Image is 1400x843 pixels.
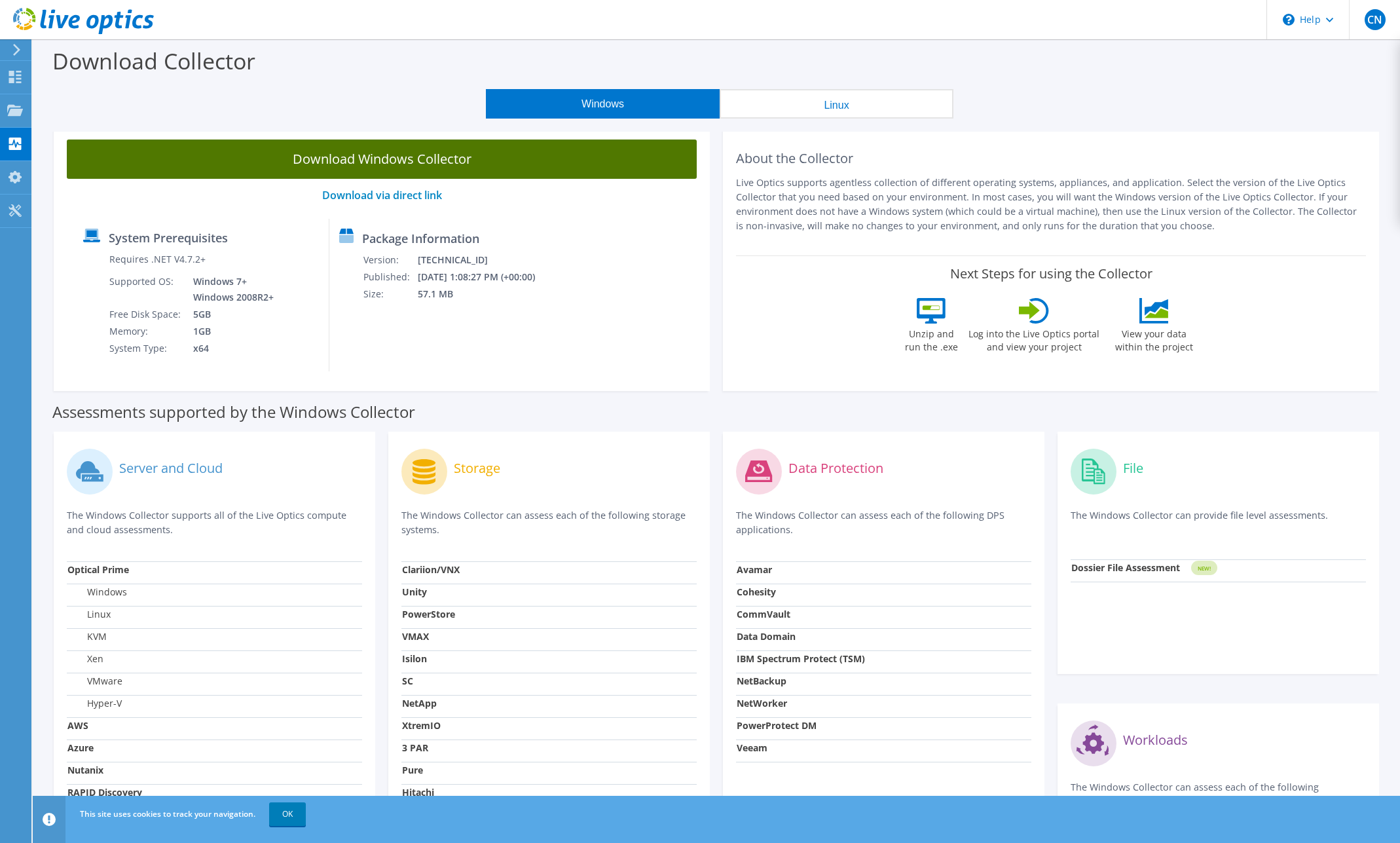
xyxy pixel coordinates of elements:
strong: Avamar [737,563,772,576]
strong: XtremIO [402,719,441,732]
strong: AWS [67,719,88,732]
svg: \n [1283,14,1295,26]
td: [DATE] 1:08:27 PM (+00:00) [417,269,553,286]
strong: Azure [67,741,94,754]
td: Windows 7+ Windows 2008R2+ [183,273,276,306]
strong: Dossier File Assessment [1071,561,1180,574]
td: Size: [363,286,417,303]
label: File [1123,462,1143,475]
strong: Cohesity [737,586,776,598]
label: Package Information [362,232,479,245]
button: Linux [720,89,953,119]
label: Storage [454,462,500,475]
strong: NetBackup [737,675,786,687]
a: OK [269,802,306,826]
label: Windows [67,586,127,599]
strong: NetApp [402,697,437,709]
label: Linux [67,608,111,621]
strong: SC [402,675,413,687]
label: VMware [67,675,122,688]
label: System Prerequisites [109,231,228,244]
td: 57.1 MB [417,286,553,303]
a: Download Windows Collector [67,140,697,179]
td: Supported OS: [109,273,183,306]
td: System Type: [109,340,183,357]
td: 5GB [183,306,276,323]
p: The Windows Collector supports all of the Live Optics compute and cloud assessments. [67,508,362,537]
td: Published: [363,269,417,286]
p: The Windows Collector can provide file level assessments. [1071,508,1366,535]
label: Workloads [1123,734,1188,747]
p: The Windows Collector can assess each of the following DPS applications. [736,508,1031,537]
strong: Clariion/VNX [402,563,460,576]
span: This site uses cookies to track your navigation. [80,808,255,819]
label: Data Protection [788,462,883,475]
td: Free Disk Space: [109,306,183,323]
label: Next Steps for using the Collector [950,266,1152,282]
strong: Optical Prime [67,563,129,576]
strong: NetWorker [737,697,787,709]
strong: Veeam [737,741,767,754]
label: Server and Cloud [119,462,223,475]
td: 1GB [183,323,276,340]
p: The Windows Collector can assess each of the following applications. [1071,780,1366,809]
td: Version: [363,252,417,269]
strong: PowerProtect DM [737,719,817,732]
td: x64 [183,340,276,357]
strong: Hitachi [402,786,434,798]
label: Assessments supported by the Windows Collector [52,405,415,419]
strong: Pure [402,764,423,776]
p: The Windows Collector can assess each of the following storage systems. [401,508,697,537]
label: KVM [67,630,107,643]
label: Hyper-V [67,697,122,710]
strong: PowerStore [402,608,455,620]
td: Memory: [109,323,183,340]
strong: IBM Spectrum Protect (TSM) [737,652,865,665]
td: [TECHNICAL_ID] [417,252,553,269]
label: Xen [67,652,103,665]
strong: CommVault [737,608,790,620]
strong: 3 PAR [402,741,428,754]
label: Requires .NET V4.7.2+ [109,253,206,266]
strong: RAPID Discovery [67,786,142,798]
strong: Data Domain [737,630,796,643]
a: Download via direct link [322,188,442,202]
label: View your data within the project [1107,324,1201,354]
h2: About the Collector [736,151,1366,166]
strong: VMAX [402,630,429,643]
strong: Nutanix [67,764,103,776]
tspan: NEW! [1198,565,1211,572]
span: CN [1365,9,1386,30]
label: Log into the Live Optics portal and view your project [968,324,1100,354]
strong: Isilon [402,652,427,665]
p: Live Optics supports agentless collection of different operating systems, appliances, and applica... [736,176,1366,233]
strong: Unity [402,586,427,598]
label: Unzip and run the .exe [901,324,961,354]
button: Windows [486,89,720,119]
label: Download Collector [52,46,255,76]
